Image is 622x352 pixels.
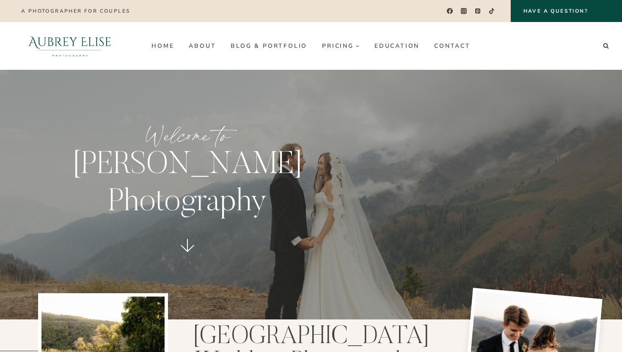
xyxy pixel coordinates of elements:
a: Pricing [315,39,367,52]
p: Welcome to [44,120,331,151]
p: A photographer for couples [21,8,130,14]
a: Instagram [458,5,470,17]
img: Aubrey Elise Photography [10,22,130,70]
p: [PERSON_NAME] Photography [44,147,331,223]
a: Facebook [443,5,456,17]
a: Pinterest [472,5,484,17]
a: Education [367,39,427,52]
a: About [182,39,223,52]
a: Contact [427,39,478,52]
span: Pricing [322,43,360,49]
a: Home [144,39,182,52]
nav: Primary [144,39,478,52]
a: Blog & Portfolio [223,39,315,52]
button: View Search Form [600,40,612,52]
a: TikTok [486,5,498,17]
